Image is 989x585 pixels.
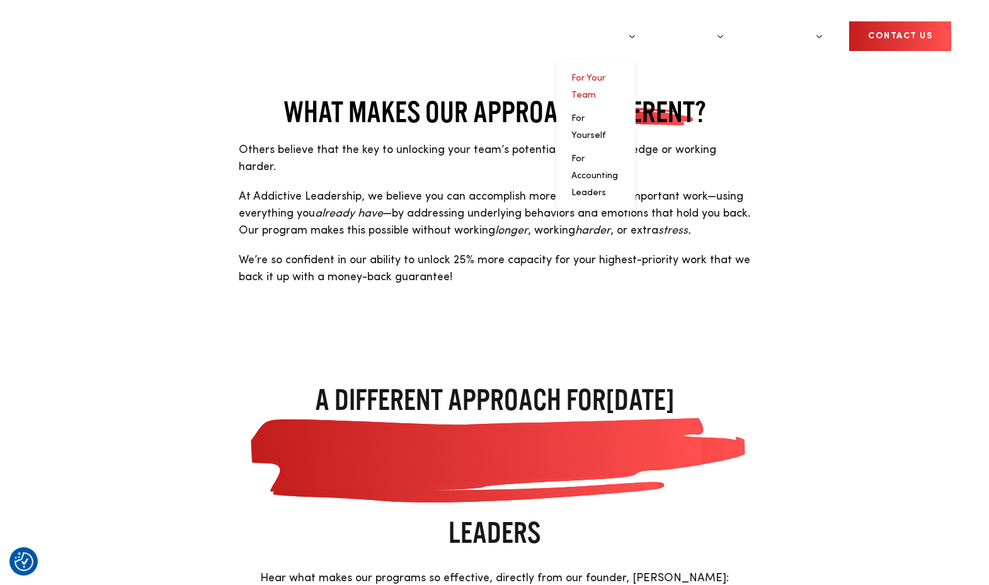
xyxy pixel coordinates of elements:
a: Programs [556,13,636,60]
em: longer [495,225,528,236]
em: harder [575,225,610,236]
a: For Your Team [571,74,605,99]
span: Hear what makes our programs so effective, directly from our founder, [PERSON_NAME]: [260,572,729,584]
a: Our Approach [454,13,553,60]
button: Consent Preferences [14,552,33,571]
a: For Accounting Leaders [571,154,618,197]
h2: A DIFFERENT APPROACH FOR LEADERS [241,380,749,551]
span: Others believe that the key to unlocking your team’s potential is more knowledge or working harder. [239,144,716,173]
span: [DATE] [241,383,749,513]
img: Revisit consent button [14,552,33,571]
a: Resources [741,13,823,60]
em: stress. [658,225,691,236]
span: At Addictive Leadership, we believe you can accomplish more of your most important work—using eve... [239,191,750,236]
span: We’re so confident in our ability to unlock 25% more capacity for your highest-priority work that... [239,254,750,283]
em: already have [315,208,383,219]
a: For Yourself [571,114,606,140]
h2: WHAT MAKES OUR APPROACH ? [239,94,751,129]
span: DIFFERENT [586,94,695,129]
a: Home [38,24,113,49]
a: CONTACT US [849,21,951,51]
a: Speaking [653,13,724,60]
